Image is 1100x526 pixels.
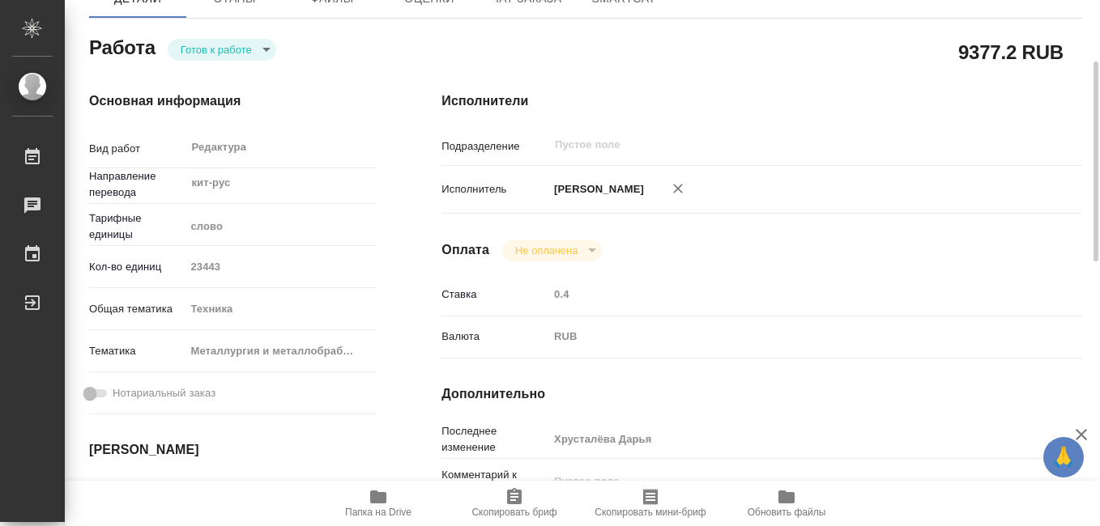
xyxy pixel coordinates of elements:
[548,427,1029,451] input: Пустое поле
[548,282,1029,306] input: Пустое поле
[1050,440,1077,474] span: 🙏
[89,301,185,317] p: Общая тематика
[441,384,1082,404] h4: Дополнительно
[582,481,718,526] button: Скопировать мини-бриф
[446,481,582,526] button: Скопировать бриф
[185,295,377,323] div: Техника
[89,259,185,275] p: Кол-во единиц
[176,43,257,57] button: Готов к работе
[185,213,377,240] div: слово
[471,507,556,518] span: Скопировать бриф
[553,135,991,155] input: Пустое поле
[660,171,696,206] button: Удалить исполнителя
[1043,437,1084,477] button: 🙏
[441,423,548,456] p: Последнее изменение
[441,240,489,260] h4: Оплата
[113,385,215,401] span: Нотариальный заказ
[548,181,644,197] p: [PERSON_NAME]
[441,286,548,303] p: Ставка
[548,323,1029,350] div: RUB
[310,481,446,526] button: Папка на Drive
[89,440,377,460] h4: [PERSON_NAME]
[441,91,1082,111] h4: Исполнители
[502,240,602,261] div: Готов к работе
[441,467,548,499] p: Комментарий к работе
[718,481,855,526] button: Обновить файлы
[595,507,706,518] span: Скопировать мини-бриф
[441,181,548,197] p: Исполнитель
[441,138,548,155] p: Подразделение
[89,32,156,61] h2: Работа
[185,255,377,278] input: Пустое поле
[89,141,185,157] p: Вид работ
[748,507,826,518] span: Обновить файлы
[89,91,377,111] h4: Основная информация
[89,210,185,243] p: Тарифные единицы
[89,168,185,201] p: Направление перевода
[89,343,185,359] p: Тематика
[441,329,548,345] p: Валюта
[510,244,582,257] button: Не оплачена
[958,38,1064,66] h2: 9377.2 RUB
[185,337,377,365] div: Металлургия и металлобработка
[345,507,411,518] span: Папка на Drive
[168,39,276,61] div: Готов к работе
